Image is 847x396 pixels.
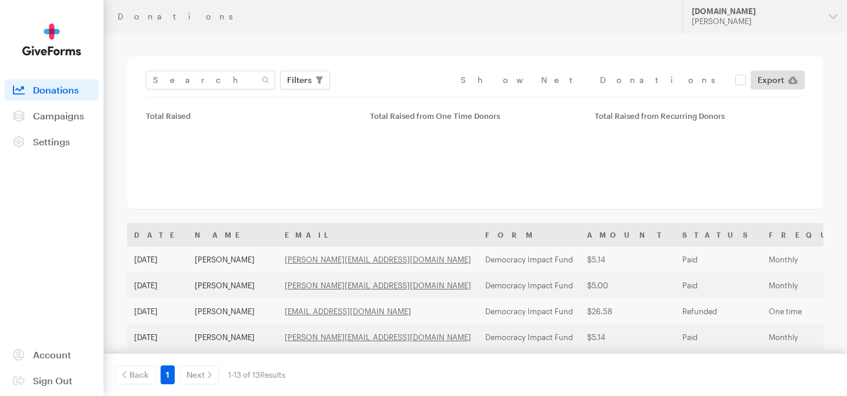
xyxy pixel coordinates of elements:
td: [PERSON_NAME] [188,298,278,324]
td: Democracy Impact Fund [478,272,580,298]
span: Account [33,349,71,360]
a: [EMAIL_ADDRESS][DOMAIN_NAME] [285,307,411,316]
td: $5.14 [580,324,675,350]
td: Paid [675,350,762,376]
span: Export [758,73,784,87]
th: Name [188,223,278,247]
th: Status [675,223,762,247]
td: $26.58 [580,298,675,324]
a: [PERSON_NAME][EMAIL_ADDRESS][DOMAIN_NAME] [285,255,471,264]
td: Democracy Impact Fund [478,350,580,376]
th: Date [127,223,188,247]
td: [DATE] [127,247,188,272]
img: GiveForms [22,24,81,56]
button: Filters [280,71,330,89]
a: Campaigns [5,105,99,127]
td: $5.00 [580,272,675,298]
span: Campaigns [33,110,84,121]
td: Democracy Impact Fund [478,324,580,350]
span: Sign Out [33,375,72,386]
a: Sign Out [5,370,99,391]
td: $10.82 [580,350,675,376]
th: Email [278,223,478,247]
span: Settings [33,136,70,147]
th: Amount [580,223,675,247]
td: Paid [675,324,762,350]
td: [DATE] [127,272,188,298]
td: Democracy Impact Fund [478,298,580,324]
div: Total Raised from One Time Donors [370,111,580,121]
a: [PERSON_NAME][EMAIL_ADDRESS][DOMAIN_NAME] [285,332,471,342]
td: [PERSON_NAME] [188,350,278,376]
td: Paid [675,272,762,298]
td: [PERSON_NAME] [188,324,278,350]
span: Donations [33,84,79,95]
td: [PERSON_NAME] [188,247,278,272]
td: [DATE] [127,324,188,350]
td: [DATE] [127,350,188,376]
td: [PERSON_NAME] [188,272,278,298]
th: Form [478,223,580,247]
td: Democracy Impact Fund [478,247,580,272]
a: [PERSON_NAME][EMAIL_ADDRESS][DOMAIN_NAME] [285,281,471,290]
a: Export [751,71,805,89]
span: Results [260,370,285,380]
div: 1-13 of 13 [228,365,285,384]
a: Account [5,344,99,365]
div: Total Raised [146,111,356,121]
td: [DATE] [127,298,188,324]
a: Settings [5,131,99,152]
div: [DOMAIN_NAME] [692,6,819,16]
input: Search Name & Email [146,71,275,89]
td: $5.14 [580,247,675,272]
td: Paid [675,247,762,272]
div: Total Raised from Recurring Donors [595,111,805,121]
a: Donations [5,79,99,101]
div: [PERSON_NAME] [692,16,819,26]
span: Filters [287,73,312,87]
td: Refunded [675,298,762,324]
